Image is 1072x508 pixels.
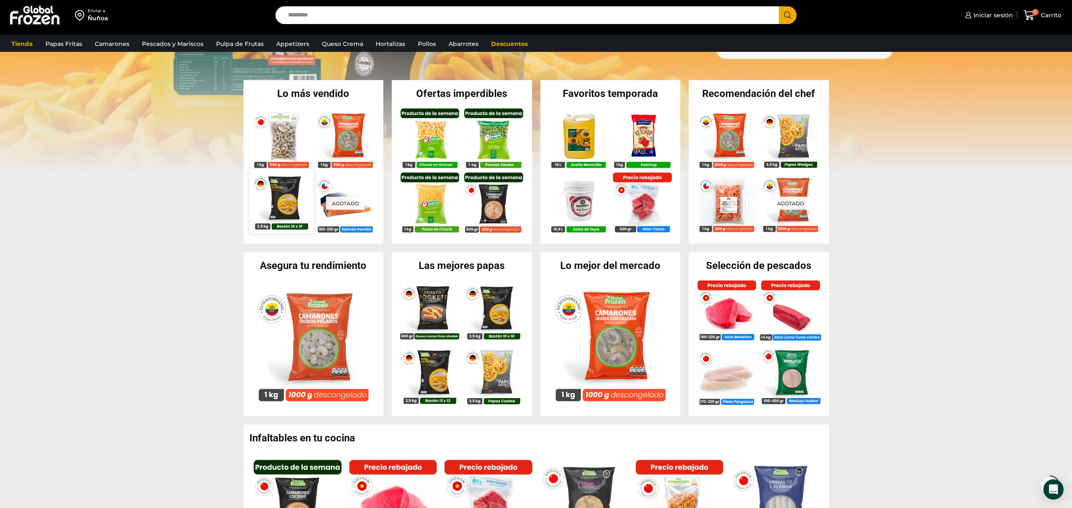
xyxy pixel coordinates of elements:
a: Abarrotes [444,36,483,52]
p: Agotado [326,197,364,210]
a: Tienda [7,36,37,52]
h2: Selección de pescados [689,261,829,271]
div: Open Intercom Messenger [1043,479,1064,500]
a: Camarones [91,36,134,52]
h2: Recomendación del chef [689,89,829,99]
h2: Ofertas imperdibles [392,89,532,99]
h2: Lo mejor del mercado [540,261,681,271]
a: Hortalizas [372,36,409,52]
h2: Asegura tu rendimiento [243,261,384,271]
h2: Las mejores papas [392,261,532,271]
span: Iniciar sesión [971,11,1013,19]
a: Queso Crema [318,36,367,52]
h2: Infaltables en tu cocina [249,433,829,443]
p: Agotado [771,197,810,210]
a: 0 Carrito [1021,5,1064,25]
a: Iniciar sesión [963,7,1013,24]
div: Enviar a [88,8,108,14]
h2: Lo más vendido [243,89,384,99]
img: address-field-icon.svg [75,8,88,22]
div: Ñuñoa [88,14,108,22]
h2: Favoritos temporada [540,89,681,99]
span: 0 [1032,9,1039,16]
a: Pollos [414,36,440,52]
a: Appetizers [272,36,313,52]
a: Descuentos [487,36,532,52]
a: Pulpa de Frutas [212,36,268,52]
span: Carrito [1039,11,1061,19]
a: Pescados y Mariscos [138,36,208,52]
button: Search button [779,6,797,24]
a: Papas Fritas [41,36,86,52]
